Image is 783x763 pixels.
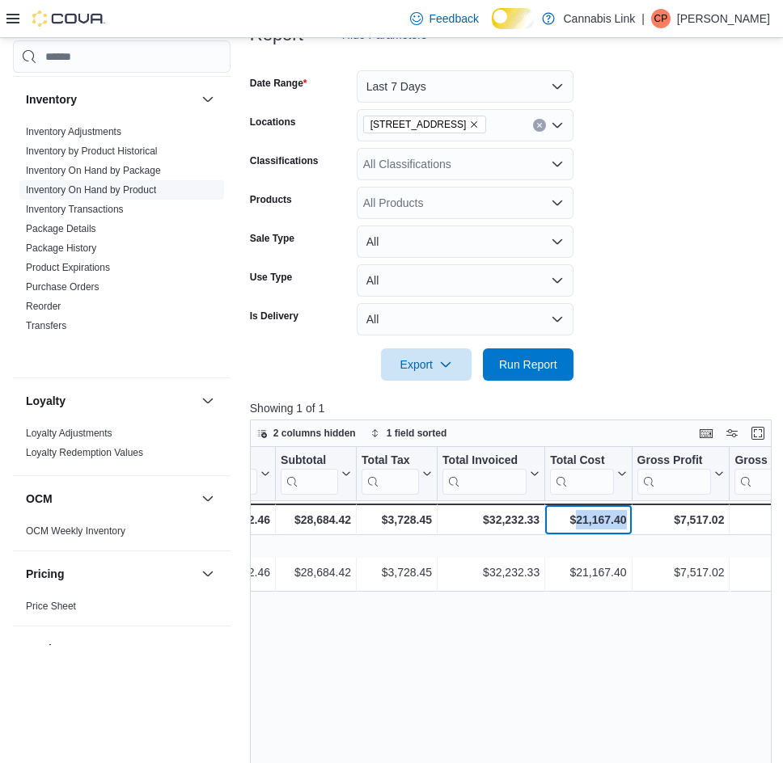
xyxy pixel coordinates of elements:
button: Last 7 Days [357,70,573,103]
label: Is Delivery [250,310,298,322]
a: Inventory Transactions [26,204,124,215]
button: Total Invoiced [442,453,540,495]
div: Total Tax [362,453,419,469]
div: $28,684.42 [281,563,351,582]
div: Loyalty [13,424,231,475]
button: 2 columns hidden [251,424,362,443]
button: Open list of options [551,158,564,171]
button: 1 field sorted [364,424,454,443]
div: Pricing [13,596,231,626]
button: OCM [26,491,195,507]
label: Sale Type [250,232,294,245]
span: 1225 Wonderland Road North [363,116,487,133]
div: $32,232.33 [442,510,540,529]
p: Cannabis Link [563,9,635,28]
button: Products [198,639,218,659]
button: Clear input [533,119,546,132]
button: Gross Profit [637,453,724,495]
span: Transfers [26,319,66,332]
button: Total Cost [550,453,626,495]
span: Inventory On Hand by Product [26,183,156,196]
button: Open list of options [551,196,564,209]
button: Open list of options [551,119,564,132]
span: Feedback [430,11,479,27]
span: Package History [26,242,96,255]
div: Gross Sales [183,453,257,495]
div: $21,167.40 [550,563,626,582]
button: Total Tax [362,453,432,495]
div: Gross Profit [637,453,711,469]
h3: Pricing [26,566,64,582]
span: Price Sheet [26,600,76,613]
button: Run Report [483,348,573,381]
button: Inventory [26,91,195,107]
label: Products [250,193,292,206]
button: Subtotal [281,453,351,495]
a: Package History [26,242,96,254]
img: Cova [32,11,105,27]
h3: OCM [26,491,53,507]
div: $21,167.40 [550,510,626,529]
button: OCM [198,489,218,508]
button: Loyalty [198,391,218,411]
a: Loyalty Adjustments [26,428,112,439]
span: CP [654,9,668,28]
button: Enter fullscreen [748,424,768,443]
h3: Products [26,641,75,657]
a: Product Expirations [26,262,110,273]
a: Purchase Orders [26,281,99,293]
div: $3,728.45 [362,563,432,582]
button: Display options [722,424,742,443]
span: 2 columns hidden [273,427,356,440]
a: Loyalty Redemption Values [26,447,143,458]
div: Total Tax [362,453,419,495]
span: OCM Weekly Inventory [26,525,125,537]
div: Subtotal [281,453,338,469]
span: Run Report [499,356,557,373]
a: Inventory by Product Historical [26,145,158,157]
a: Inventory On Hand by Package [26,165,161,176]
p: | [641,9,645,28]
button: Pricing [26,566,195,582]
label: Locations [250,116,296,129]
button: Pricing [198,564,218,584]
button: Keyboard shortcuts [696,424,716,443]
p: Showing 1 of 1 [250,400,777,416]
div: Total Cost [550,453,613,469]
button: All [357,264,573,297]
div: Total Cost [550,453,613,495]
div: $28,684.42 [281,510,351,529]
div: $7,517.02 [637,510,724,529]
a: Price Sheet [26,601,76,612]
button: Inventory [198,90,218,109]
div: $7,517.02 [637,563,724,582]
div: Charlotte Phillips [651,9,671,28]
input: Dark Mode [492,8,535,29]
span: Purchase Orders [26,280,99,293]
span: Inventory Adjustments [26,125,121,138]
a: Inventory Adjustments [26,126,121,137]
button: Loyalty [26,393,195,409]
button: Export [381,348,472,381]
a: Transfers [26,320,66,331]
span: Package Details [26,222,96,235]
h3: Loyalty [26,393,66,409]
a: OCM Weekly Inventory [26,525,125,537]
label: Classifications [250,154,319,167]
div: Inventory [13,122,231,377]
button: Remove 1225 Wonderland Road North from selection in this group [469,120,479,129]
span: Product Expirations [26,261,110,274]
div: Subtotal [281,453,338,495]
span: Export [391,348,462,381]
div: Gross Profit [637,453,711,495]
span: Inventory Transactions [26,203,124,216]
div: $32,232.33 [442,563,540,582]
a: Feedback [404,2,485,35]
a: Inventory On Hand by Product [26,184,156,196]
div: $29,602.46 [183,510,270,529]
span: Inventory On Hand by Package [26,164,161,177]
div: Total Invoiced [442,453,527,469]
button: All [357,303,573,335]
div: OCM [13,521,231,550]
div: $29,602.46 [183,563,270,582]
